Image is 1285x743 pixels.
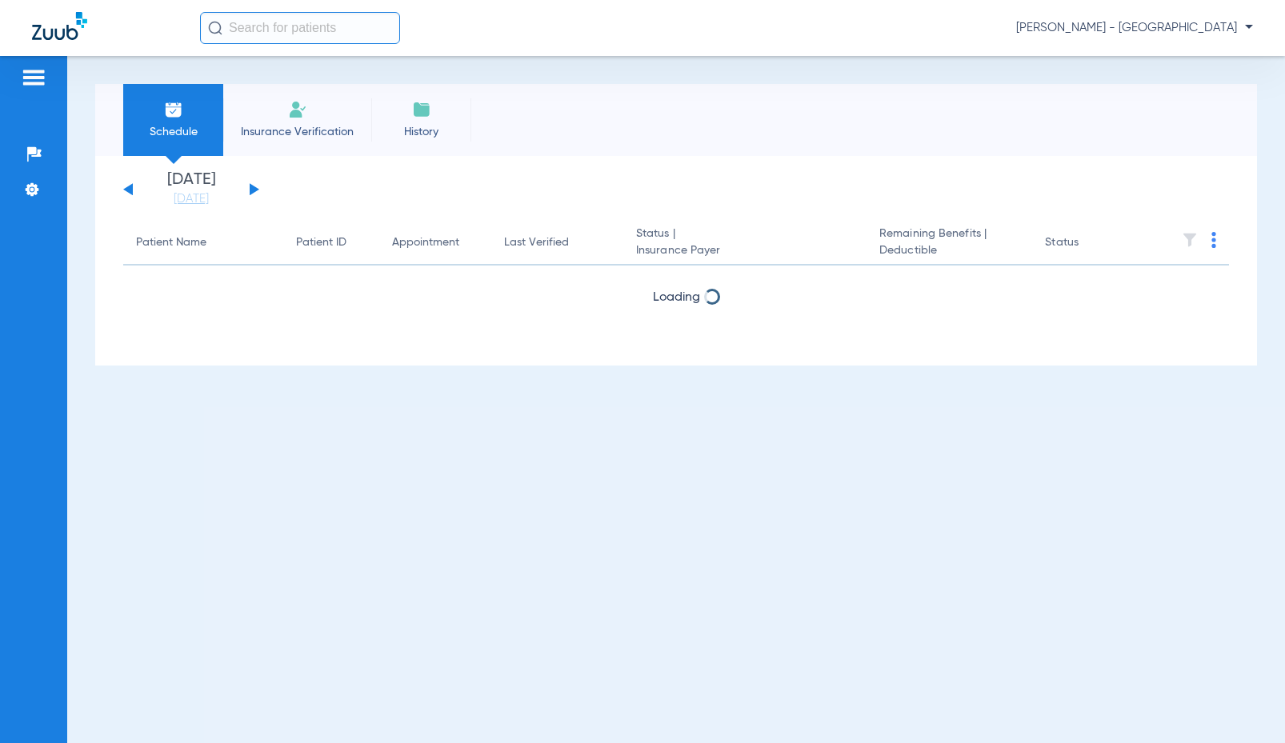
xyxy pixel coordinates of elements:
div: Patient ID [296,234,366,251]
div: Last Verified [504,234,610,251]
img: Zuub Logo [32,12,87,40]
input: Search for patients [200,12,400,44]
span: Deductible [879,242,1019,259]
th: Status | [623,221,867,266]
img: Schedule [164,100,183,119]
div: Last Verified [504,234,569,251]
span: Loading [653,291,700,304]
span: History [383,124,459,140]
div: Patient Name [136,234,270,251]
span: Schedule [135,124,211,140]
div: Appointment [392,234,478,251]
span: [PERSON_NAME] - [GEOGRAPHIC_DATA] [1016,20,1253,36]
div: Patient ID [296,234,346,251]
img: Search Icon [208,21,222,35]
th: Remaining Benefits | [867,221,1032,266]
img: hamburger-icon [21,68,46,87]
img: group-dot-blue.svg [1211,232,1216,248]
div: Appointment [392,234,459,251]
span: Insurance Verification [235,124,359,140]
img: filter.svg [1182,232,1198,248]
img: History [412,100,431,119]
li: [DATE] [143,172,239,207]
a: [DATE] [143,191,239,207]
img: Manual Insurance Verification [288,100,307,119]
span: Insurance Payer [636,242,854,259]
th: Status [1032,221,1140,266]
div: Patient Name [136,234,206,251]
